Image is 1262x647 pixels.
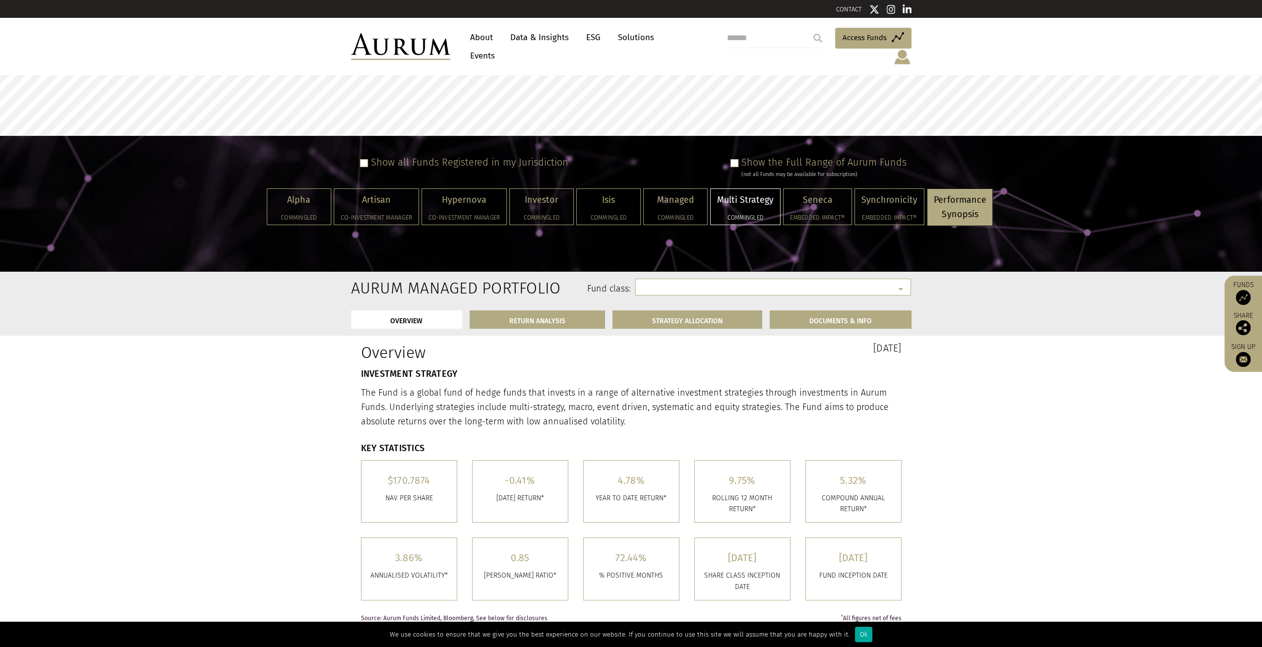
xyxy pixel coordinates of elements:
[581,28,605,47] a: ESG
[613,28,659,47] a: Solutions
[369,553,449,563] h5: 3.86%
[480,475,560,485] h5: -0.41%
[369,475,449,485] h5: $170.7874
[861,193,917,207] p: Synchronicity
[274,193,324,207] p: Alpha
[934,193,986,222] p: Performance Synopsis
[835,28,911,49] a: Access Funds
[741,170,906,179] div: (not all Funds may be available for subscription)
[465,28,498,47] a: About
[702,553,782,563] h5: [DATE]
[861,215,917,221] h5: Embedded Impact®
[516,193,567,207] p: Investor
[341,215,412,221] h5: Co-investment Manager
[428,215,500,221] h5: Co-investment Manager
[1229,343,1257,367] a: Sign up
[361,368,458,379] strong: INVESTMENT STRATEGY
[351,33,450,60] img: Aurum
[790,193,845,207] p: Seneca
[808,28,828,48] input: Submit
[869,4,879,14] img: Twitter icon
[836,5,862,13] a: CONTACT
[702,475,782,485] h5: 9.75%
[369,493,449,504] p: Nav per share
[591,475,671,485] h5: 4.78%
[902,4,911,14] img: Linkedin icon
[790,215,845,221] h5: Embedded Impact®
[480,493,560,504] p: [DATE] RETURN*
[841,615,901,622] span: All figures net of fees
[717,193,774,207] p: Multi Strategy
[702,570,782,592] p: SHARE CLASS INCEPTION DATE
[505,28,574,47] a: Data & Insights
[274,215,324,221] h5: Commingled
[813,570,894,581] p: FUND INCEPTION DATE
[591,570,671,581] p: % POSITIVE MONTHS
[361,386,901,428] p: The Fund is a global fund of hedge funds that invests in a range of alternative investment strate...
[351,279,432,297] h2: Aurum Managed Portfolio
[813,493,894,515] p: COMPOUND ANNUAL RETURN*
[1229,281,1257,305] a: Funds
[447,283,631,295] label: Fund class:
[887,4,896,14] img: Instagram icon
[341,193,412,207] p: Artisan
[741,156,906,168] label: Show the Full Range of Aurum Funds
[465,47,495,65] a: Events
[480,553,560,563] h5: 0.85
[428,193,500,207] p: Hypernova
[1236,352,1251,367] img: Sign up to our newsletter
[813,475,894,485] h5: 5.32%
[702,493,782,515] p: ROLLING 12 MONTH RETURN*
[1236,290,1251,305] img: Access Funds
[371,156,568,168] label: Show all Funds Registered in my Jurisdiction
[1236,320,1251,335] img: Share this post
[650,193,701,207] p: Managed
[813,553,894,563] h5: [DATE]
[612,310,762,329] a: STRATEGY ALLOCATION
[1229,312,1257,335] div: Share
[369,570,449,581] p: ANNUALISED VOLATILITY*
[591,553,671,563] h5: 72.44%
[717,215,774,221] h5: Commingled
[639,343,901,353] h3: [DATE]
[361,615,547,622] span: Source: Aurum Funds Limited, Bloomberg, See below for disclosures
[583,215,634,221] h5: Commingled
[361,443,425,454] strong: KEY STATISTICS
[591,493,671,504] p: YEAR TO DATE RETURN*
[583,193,634,207] p: Isis
[470,310,605,329] a: RETURN ANALYSIS
[842,32,887,44] span: Access Funds
[770,310,911,329] a: DOCUMENTS & INFO
[516,215,567,221] h5: Commingled
[855,627,872,642] div: Ok
[650,215,701,221] h5: Commingled
[480,570,560,581] p: [PERSON_NAME] RATIO*
[893,49,911,65] img: account-icon.svg
[361,343,624,362] h1: Overview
